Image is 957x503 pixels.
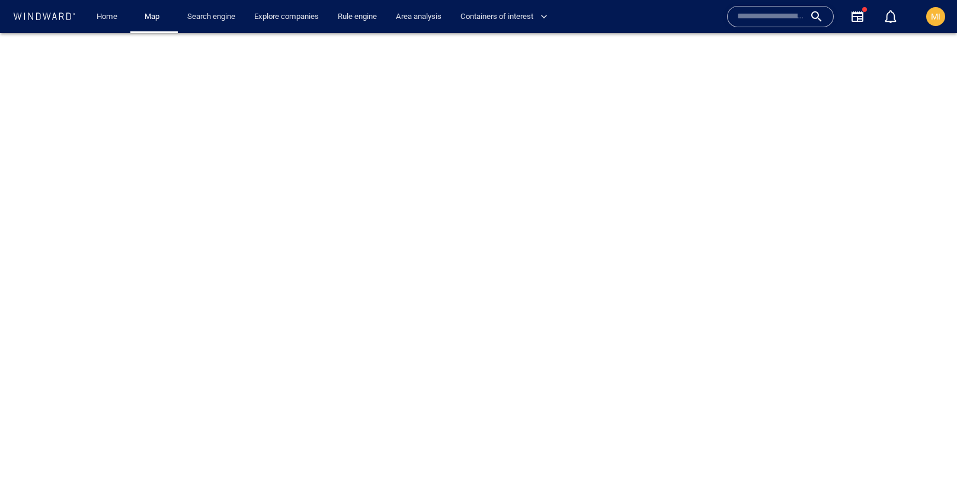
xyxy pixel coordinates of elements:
[924,5,948,28] button: MI
[183,7,240,27] a: Search engine
[140,7,168,27] a: Map
[135,7,173,27] button: Map
[884,9,898,24] div: Notification center
[88,7,126,27] button: Home
[907,450,948,494] iframe: Chat
[456,7,558,27] button: Containers of interest
[460,10,548,24] span: Containers of interest
[249,7,324,27] a: Explore companies
[931,12,940,21] span: MI
[333,7,382,27] a: Rule engine
[391,7,446,27] a: Area analysis
[92,7,122,27] a: Home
